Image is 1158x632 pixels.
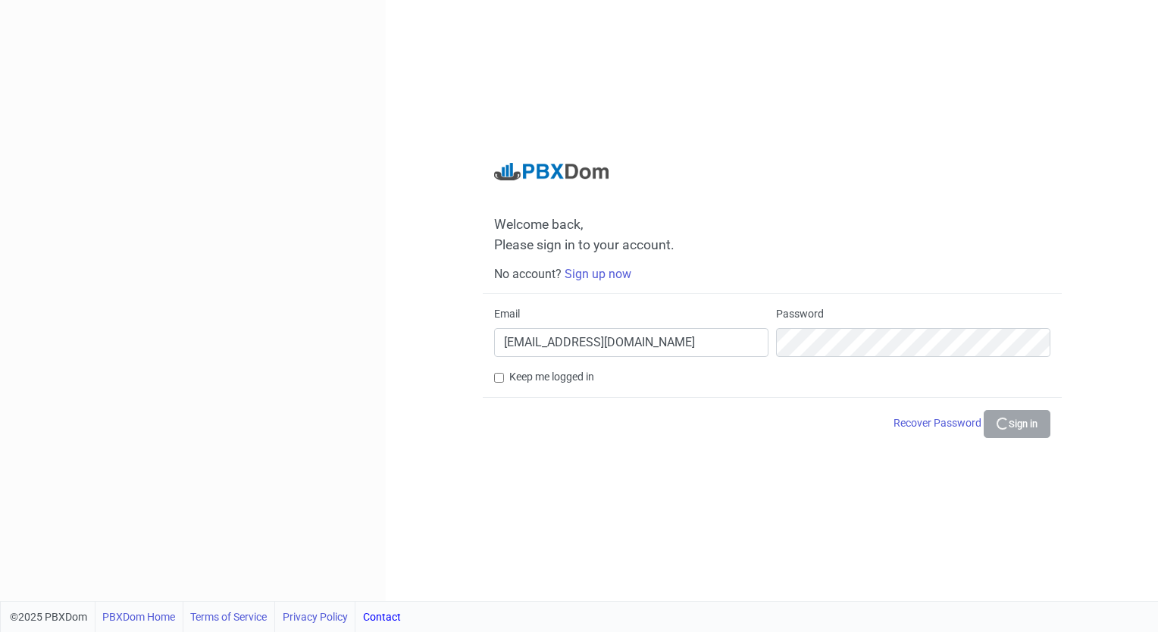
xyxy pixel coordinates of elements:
label: Keep me logged in [509,369,594,385]
a: PBXDom Home [102,602,175,632]
div: ©2025 PBXDom [10,602,401,632]
a: Privacy Policy [283,602,348,632]
h6: No account? [494,267,1050,281]
a: Terms of Service [190,602,267,632]
a: Contact [363,602,401,632]
a: Sign up now [565,267,631,281]
label: Password [776,306,824,322]
span: Welcome back, [494,217,1050,233]
a: Recover Password [894,417,984,429]
label: Email [494,306,520,322]
button: Sign in [984,410,1050,438]
span: Please sign in to your account. [494,237,674,252]
input: Email here... [494,328,768,357]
